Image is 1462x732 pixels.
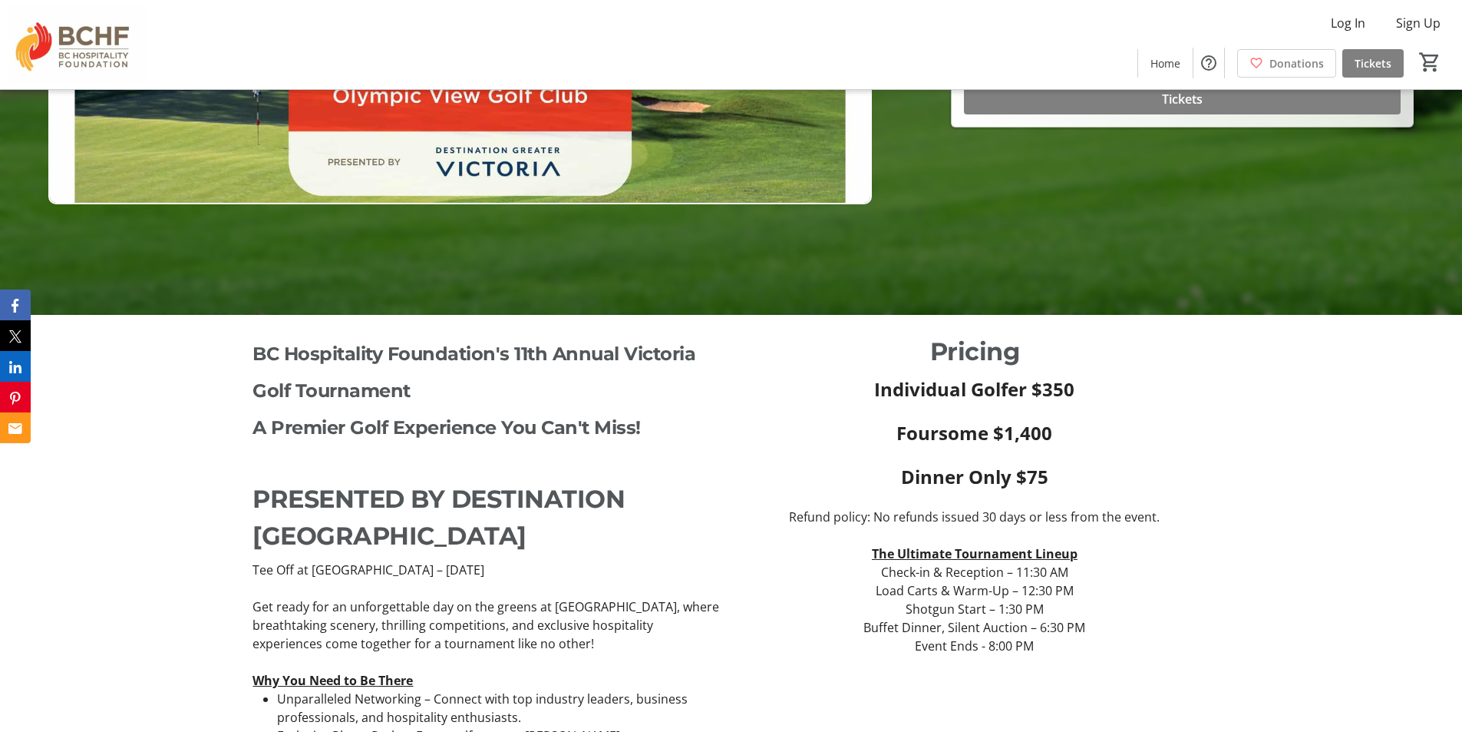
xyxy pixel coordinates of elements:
[740,333,1209,370] p: Pricing
[872,545,1078,562] u: The Ultimate Tournament Lineup
[1150,55,1180,71] span: Home
[252,343,695,402] span: BC Hospitality Foundation's 11th Annual Victoria Golf Tournament
[252,416,641,439] span: A Premier Golf Experience You Can't Miss!
[252,672,413,689] u: Why You Need to Be There
[1416,48,1444,76] button: Cart
[964,84,1401,114] button: Tickets
[1355,55,1391,71] span: Tickets
[252,481,721,555] p: PRESENTED BY DESTINATION [GEOGRAPHIC_DATA]
[876,582,1074,599] span: Load Carts & Warm-Up – 12:30 PM
[9,6,146,83] img: BC Hospitality Foundation's Logo
[252,598,719,652] span: Get ready for an unforgettable day on the greens at [GEOGRAPHIC_DATA], where breathtaking scenery...
[1342,49,1404,78] a: Tickets
[1396,14,1441,32] span: Sign Up
[1193,48,1224,78] button: Help
[896,420,1052,445] strong: Foursome $1,400
[1162,90,1203,108] span: Tickets
[1384,11,1453,35] button: Sign Up
[1331,14,1365,32] span: Log In
[1138,49,1193,78] a: Home
[252,561,484,578] span: Tee Off at [GEOGRAPHIC_DATA] – [DATE]
[1237,49,1336,78] a: Donations
[1269,55,1324,71] span: Donations
[874,376,1074,402] strong: Individual Golfer $350
[881,564,1068,581] span: Check-in & Reception – 11:30 AM
[277,691,688,726] span: Unparalleled Networking – Connect with top industry leaders, business professionals, and hospital...
[906,601,1044,618] span: Shotgun Start – 1:30 PM
[1016,464,1048,489] strong: $75
[863,619,1085,636] span: Buffet Dinner, Silent Auction – 6:30 PM
[1318,11,1378,35] button: Log In
[740,508,1209,526] p: Refund policy: No refunds issued 30 days or less from the event.
[915,638,1034,654] span: Event Ends - 8:00 PM
[901,464,1012,489] strong: Dinner Only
